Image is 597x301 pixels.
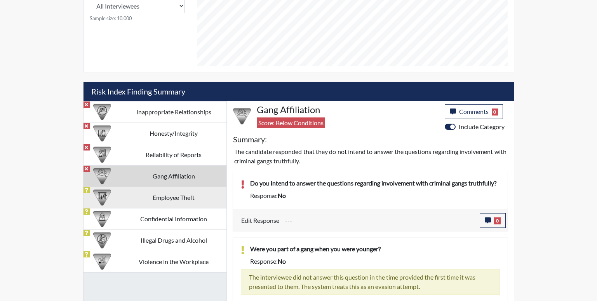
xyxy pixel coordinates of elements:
[459,108,489,115] span: Comments
[121,122,226,144] td: Honesty/Integrity
[480,213,506,228] button: 0
[121,229,226,251] td: Illegal Drugs and Alcohol
[93,124,111,142] img: CATEGORY%20ICON-11.a5f294f4.png
[233,135,267,144] h5: Summary:
[278,192,286,199] span: no
[257,117,325,128] span: Score: Below Conditions
[257,104,439,115] h4: Gang Affiliation
[241,269,500,295] div: The interviewee did not answer this question in the time provided the first time it was presented...
[233,107,251,125] img: CATEGORY%20ICON-02.2c5dd649.png
[279,213,480,228] div: Update the test taker's response, the change might impact the score
[93,103,111,121] img: CATEGORY%20ICON-14.139f8ef7.png
[234,147,506,166] p: The candidate responded that they do not intend to answer the questions regarding involvement wit...
[250,244,500,254] p: Were you part of a gang when you were younger?
[90,15,185,22] small: Sample size: 10,000
[93,231,111,249] img: CATEGORY%20ICON-12.0f6f1024.png
[93,167,111,185] img: CATEGORY%20ICON-02.2c5dd649.png
[445,104,503,119] button: Comments0
[492,108,498,115] span: 0
[121,101,226,122] td: Inappropriate Relationships
[250,178,500,188] p: Do you intend to answer the questions regarding involvement with criminal gangs truthfully?
[93,189,111,206] img: CATEGORY%20ICON-07.58b65e52.png
[241,213,279,228] label: Edit Response
[244,191,506,200] div: Response:
[494,217,501,224] span: 0
[121,208,226,229] td: Confidential Information
[121,251,226,272] td: Violence in the Workplace
[278,257,286,265] span: no
[93,253,111,271] img: CATEGORY%20ICON-26.eccbb84f.png
[121,165,226,187] td: Gang Affiliation
[93,210,111,228] img: CATEGORY%20ICON-05.742ef3c8.png
[459,122,505,131] label: Include Category
[121,144,226,165] td: Reliability of Reports
[93,146,111,164] img: CATEGORY%20ICON-20.4a32fe39.png
[121,187,226,208] td: Employee Theft
[84,82,514,101] h5: Risk Index Finding Summary
[244,257,506,266] div: Response:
